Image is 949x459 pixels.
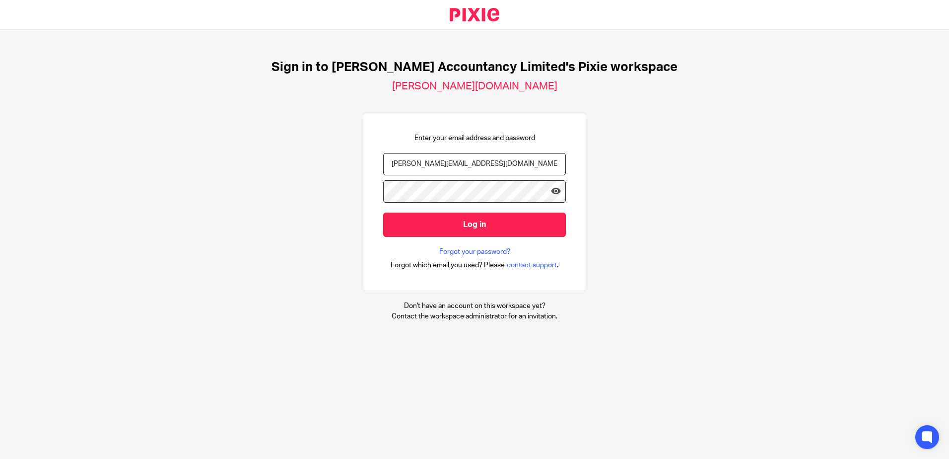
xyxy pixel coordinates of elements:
[383,153,566,175] input: name@example.com
[392,80,557,93] h2: [PERSON_NAME][DOMAIN_NAME]
[507,260,557,270] span: contact support
[271,60,678,75] h1: Sign in to [PERSON_NAME] Accountancy Limited's Pixie workspace
[391,259,559,271] div: .
[392,311,557,321] p: Contact the workspace administrator for an invitation.
[383,213,566,237] input: Log in
[391,260,505,270] span: Forgot which email you used? Please
[439,247,510,257] a: Forgot your password?
[392,301,557,311] p: Don't have an account on this workspace yet?
[414,133,535,143] p: Enter your email address and password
